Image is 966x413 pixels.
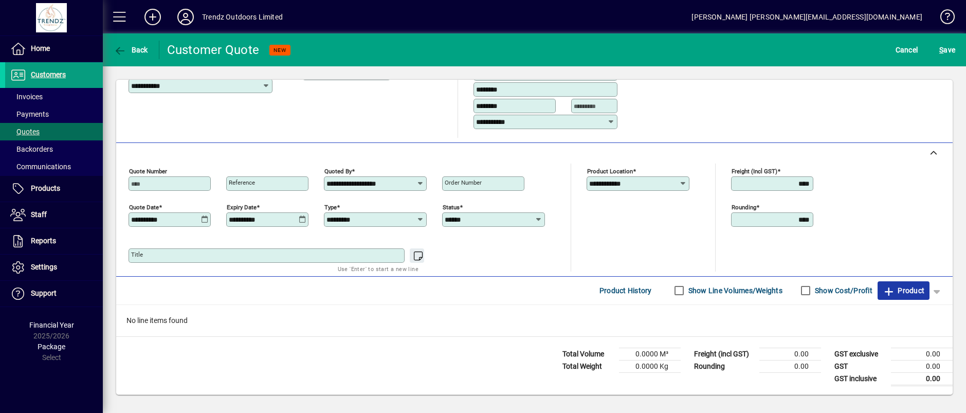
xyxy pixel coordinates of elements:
[689,348,759,360] td: Freight (incl GST)
[829,372,891,385] td: GST inclusive
[587,167,633,174] mat-label: Product location
[5,281,103,307] a: Support
[937,41,958,59] button: Save
[38,343,65,351] span: Package
[5,140,103,158] a: Backorders
[443,203,460,210] mat-label: Status
[759,348,821,360] td: 0.00
[686,285,782,296] label: Show Line Volumes/Weights
[896,42,918,58] span: Cancel
[619,360,681,372] td: 0.0000 Kg
[5,36,103,62] a: Home
[557,348,619,360] td: Total Volume
[111,41,151,59] button: Back
[169,8,202,26] button: Profile
[129,203,159,210] mat-label: Quote date
[136,8,169,26] button: Add
[893,41,921,59] button: Cancel
[103,41,159,59] app-page-header-button: Back
[10,110,49,118] span: Payments
[31,237,56,245] span: Reports
[202,9,283,25] div: Trendz Outdoors Limited
[10,128,40,136] span: Quotes
[691,9,922,25] div: [PERSON_NAME] [PERSON_NAME][EMAIL_ADDRESS][DOMAIN_NAME]
[31,184,60,192] span: Products
[10,163,71,171] span: Communications
[689,360,759,372] td: Rounding
[732,203,756,210] mat-label: Rounding
[5,88,103,105] a: Invoices
[31,44,50,52] span: Home
[324,203,337,210] mat-label: Type
[5,202,103,228] a: Staff
[891,348,953,360] td: 0.00
[829,348,891,360] td: GST exclusive
[829,360,891,372] td: GST
[324,167,352,174] mat-label: Quoted by
[732,167,777,174] mat-label: Freight (incl GST)
[5,123,103,140] a: Quotes
[5,105,103,123] a: Payments
[274,47,286,53] span: NEW
[933,2,953,35] a: Knowledge Base
[595,281,656,300] button: Product History
[227,203,257,210] mat-label: Expiry date
[31,210,47,219] span: Staff
[10,145,53,153] span: Backorders
[167,42,260,58] div: Customer Quote
[29,321,74,329] span: Financial Year
[891,372,953,385] td: 0.00
[813,285,872,296] label: Show Cost/Profit
[10,93,43,101] span: Invoices
[131,251,143,258] mat-label: Title
[5,255,103,280] a: Settings
[939,42,955,58] span: ave
[619,348,681,360] td: 0.0000 M³
[759,360,821,372] td: 0.00
[883,282,924,299] span: Product
[5,158,103,175] a: Communications
[229,179,255,186] mat-label: Reference
[116,305,953,336] div: No line items found
[338,263,418,275] mat-hint: Use 'Enter' to start a new line
[31,289,57,297] span: Support
[129,167,167,174] mat-label: Quote number
[5,176,103,202] a: Products
[599,282,652,299] span: Product History
[114,46,148,54] span: Back
[878,281,929,300] button: Product
[445,179,482,186] mat-label: Order number
[557,360,619,372] td: Total Weight
[939,46,943,54] span: S
[891,360,953,372] td: 0.00
[31,70,66,79] span: Customers
[31,263,57,271] span: Settings
[5,228,103,254] a: Reports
